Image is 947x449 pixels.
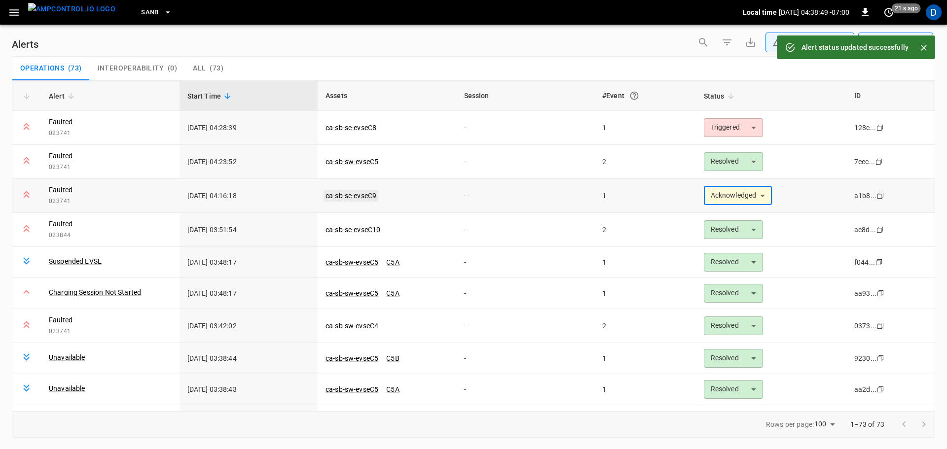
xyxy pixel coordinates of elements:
[68,64,82,73] span: ( 73 )
[779,7,849,17] p: [DATE] 04:38:49 -07:00
[180,309,318,343] td: [DATE] 03:42:02
[49,163,172,173] span: 023741
[49,151,73,161] a: Faulted
[49,117,73,127] a: Faulted
[326,289,378,297] a: ca-sb-sw-evseC5
[876,190,886,201] div: copy
[326,322,378,330] a: ca-sb-sw-evseC4
[875,224,885,235] div: copy
[49,287,141,297] a: Charging Session Not Started
[854,225,876,235] div: ae8d...
[456,213,595,247] td: -
[854,321,876,331] div: 0373...
[854,288,876,298] div: aa93...
[854,353,876,363] div: 9230...
[704,284,763,303] div: Resolved
[594,145,696,179] td: 2
[854,191,876,201] div: a1b8...
[326,354,378,362] a: ca-sb-sw-evseC5
[49,185,73,195] a: Faulted
[801,38,909,56] div: Alert status updated successfully
[594,213,696,247] td: 2
[20,64,64,73] span: Operations
[704,411,763,430] div: Resolved
[137,3,176,22] button: SanB
[594,278,696,309] td: 1
[876,288,886,299] div: copy
[874,257,884,268] div: copy
[456,111,595,145] td: -
[180,179,318,213] td: [DATE] 04:16:18
[594,247,696,278] td: 1
[594,309,696,343] td: 2
[704,380,763,399] div: Resolved
[386,354,399,362] a: C5B
[456,309,595,343] td: -
[456,278,595,309] td: -
[326,226,380,234] a: ca-sb-se-evseC10
[386,289,399,297] a: C5A
[875,122,885,133] div: copy
[704,253,763,272] div: Resolved
[49,256,102,266] a: Suspended EVSE
[180,247,318,278] td: [DATE] 03:48:17
[180,374,318,405] td: [DATE] 03:38:43
[874,156,884,167] div: copy
[876,320,886,331] div: copy
[772,37,838,48] div: Any Status
[594,343,696,374] td: 1
[704,220,763,239] div: Resolved
[456,179,595,213] td: -
[180,405,318,436] td: [DATE] 03:38:42
[49,219,73,229] a: Faulted
[386,385,399,393] a: C5A
[49,327,172,337] span: 023741
[49,315,73,325] a: Faulted
[49,231,172,241] span: 023844
[49,352,85,362] a: Unavailable
[594,111,696,145] td: 1
[704,152,763,171] div: Resolved
[854,257,875,267] div: f044...
[193,64,206,73] span: All
[49,197,172,207] span: 023741
[326,258,378,266] a: ca-sb-sw-evseC5
[704,90,737,102] span: Status
[28,3,115,15] img: ampcontrol.io logo
[926,4,942,20] div: profile-icon
[210,64,223,73] span: ( 73 )
[854,384,876,394] div: aa2d...
[456,405,595,436] td: -
[625,87,643,104] button: An event is a single occurrence of an issue. An alert groups related events for the same asset, m...
[594,405,696,436] td: 1
[594,179,696,213] td: 1
[814,417,838,431] div: 100
[141,7,159,18] span: SanB
[743,7,777,17] p: Local time
[854,123,876,133] div: 128c...
[876,353,886,364] div: copy
[850,419,885,429] p: 1–73 of 73
[180,278,318,309] td: [DATE] 03:48:17
[180,213,318,247] td: [DATE] 03:51:54
[876,384,886,395] div: copy
[326,124,376,132] a: ca-sb-se-evseC8
[180,111,318,145] td: [DATE] 04:28:39
[916,40,931,55] button: Close
[766,419,814,429] p: Rows per page:
[180,145,318,179] td: [DATE] 04:23:52
[168,64,177,73] span: ( 0 )
[704,349,763,368] div: Resolved
[386,258,399,266] a: C5A
[892,3,921,13] span: 21 s ago
[49,383,85,393] a: Unavailable
[180,343,318,374] td: [DATE] 03:38:44
[326,158,378,166] a: ca-sb-sw-evseC5
[854,157,875,167] div: 7eec...
[594,374,696,405] td: 1
[49,129,172,138] span: 023741
[326,385,378,393] a: ca-sb-sw-evseC5
[98,64,164,73] span: Interoperability
[187,90,234,102] span: Start Time
[456,81,595,111] th: Session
